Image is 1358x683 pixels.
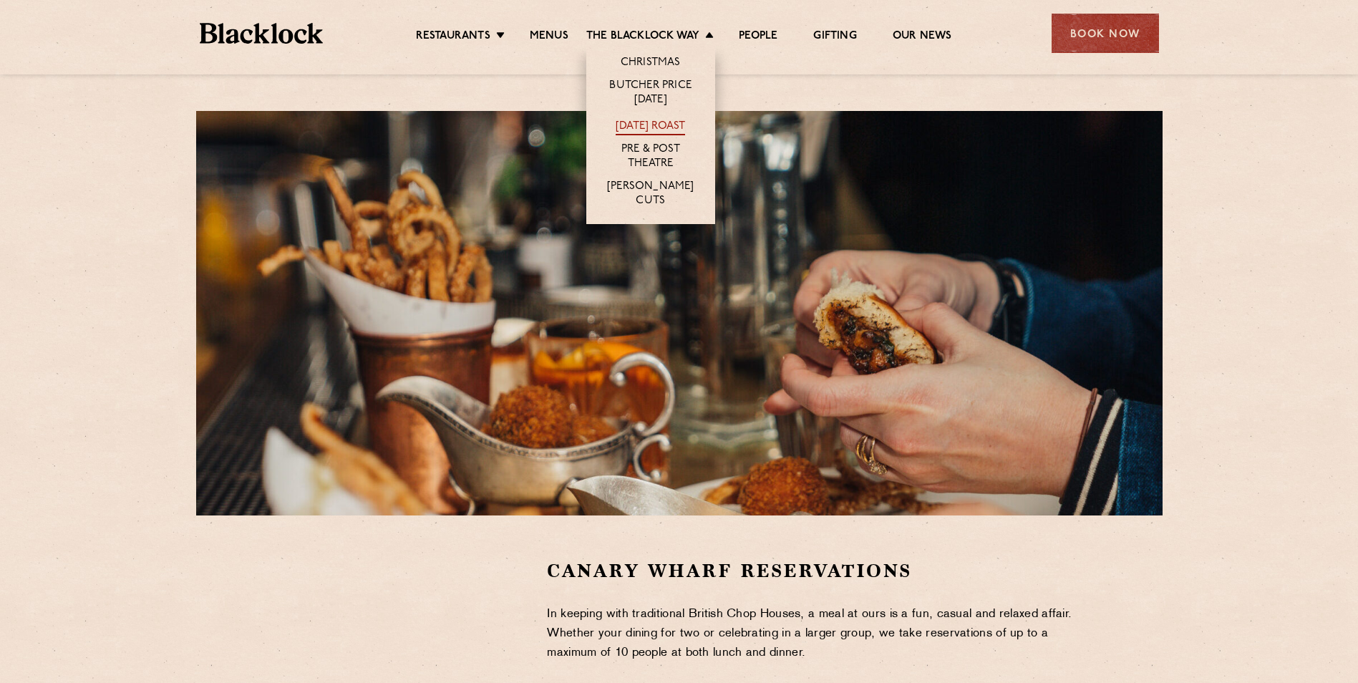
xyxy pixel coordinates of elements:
a: Restaurants [416,29,490,45]
a: [PERSON_NAME] Cuts [601,180,701,210]
a: Butcher Price [DATE] [601,79,701,109]
a: Menus [530,29,568,45]
a: [DATE] Roast [616,120,685,135]
a: Christmas [621,56,681,72]
h2: Canary Wharf Reservations [547,558,1096,583]
a: Pre & Post Theatre [601,142,701,173]
img: BL_Textured_Logo-footer-cropped.svg [200,23,324,44]
a: The Blacklock Way [586,29,699,45]
a: Our News [893,29,952,45]
a: Gifting [813,29,856,45]
a: People [739,29,777,45]
div: Book Now [1052,14,1159,53]
p: In keeping with traditional British Chop Houses, a meal at ours is a fun, casual and relaxed affa... [547,605,1096,663]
